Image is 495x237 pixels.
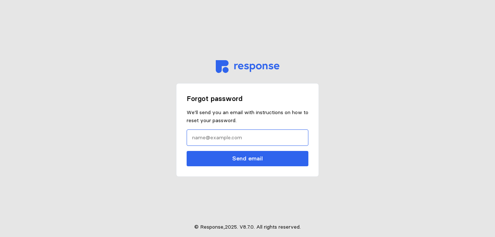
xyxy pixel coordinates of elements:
[194,223,301,231] p: © Response, 2025 . V 8.7.0 . All rights reserved.
[216,60,280,73] img: svg%3e
[187,94,308,104] h3: Forgot password
[187,151,308,166] button: Send email
[187,109,308,124] p: We'll send you an email with instructions on how to reset your password.
[232,154,263,163] p: Send email
[192,130,303,145] input: name@example.com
